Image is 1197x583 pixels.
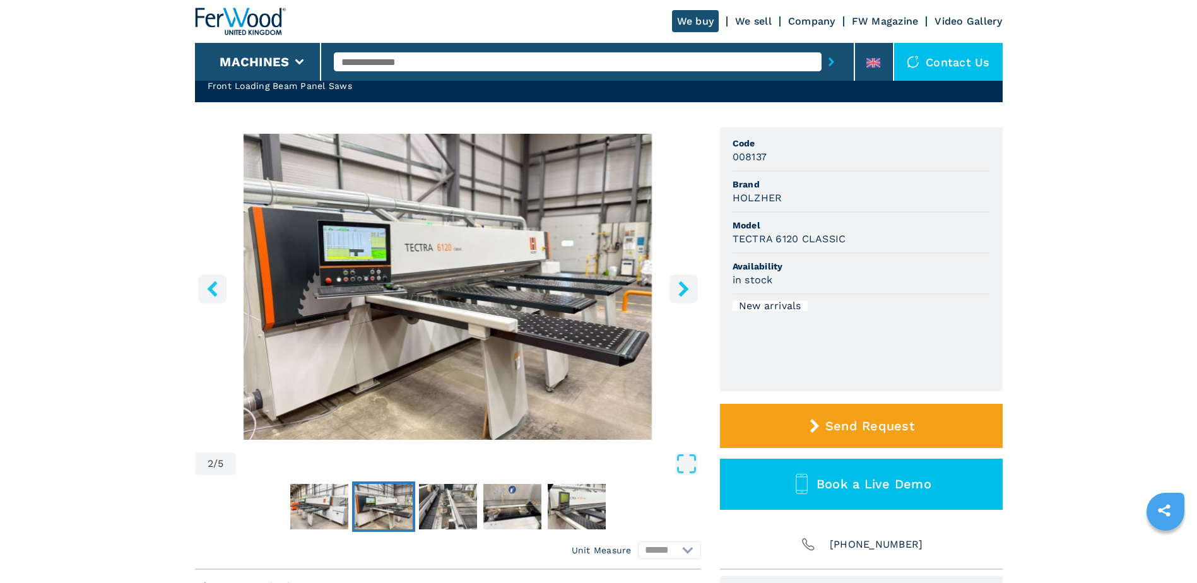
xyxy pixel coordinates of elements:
[1148,495,1180,526] a: sharethis
[907,56,919,68] img: Contact us
[288,481,351,532] button: Go to Slide 1
[825,418,914,433] span: Send Request
[733,232,846,246] h3: TECTRA 6120 CLASSIC
[733,301,808,311] div: New arrivals
[218,459,223,469] span: 5
[894,43,1003,81] div: Contact us
[935,15,1002,27] a: Video Gallery
[195,134,701,440] div: Go to Slide 2
[733,150,767,164] h3: 008137
[822,47,841,76] button: submit-button
[1143,526,1188,574] iframe: Chat
[720,404,1003,448] button: Send Request
[548,484,606,529] img: 9fc77af9bd00b26fee91aaa9964d13c4
[733,219,990,232] span: Model
[481,481,544,532] button: Go to Slide 4
[198,274,227,303] button: left-button
[483,484,541,529] img: 72e951302d28129e9fd17b2dcee77018
[788,15,835,27] a: Company
[419,484,477,529] img: bc30d806a6b8a9f0f74fcc1d13eaa4c4
[720,459,1003,510] button: Book a Live Demo
[239,452,697,475] button: Open Fullscreen
[672,10,719,32] a: We buy
[817,476,931,492] span: Book a Live Demo
[733,137,990,150] span: Code
[355,484,413,529] img: 062df531ba73ffa164915849a25f8d6b
[735,15,772,27] a: We sell
[220,54,289,69] button: Machines
[669,274,698,303] button: right-button
[416,481,480,532] button: Go to Slide 3
[213,459,218,469] span: /
[195,8,286,35] img: Ferwood
[799,536,817,553] img: Phone
[733,273,773,287] h3: in stock
[733,178,990,191] span: Brand
[572,544,632,556] em: Unit Measure
[195,481,701,532] nav: Thumbnail Navigation
[352,481,415,532] button: Go to Slide 2
[733,260,990,273] span: Availability
[290,484,348,529] img: a98a10c7d994b304032e06d97ccea5ec
[852,15,919,27] a: FW Magazine
[208,79,486,92] h2: Front Loading Beam Panel Saws
[208,459,213,469] span: 2
[830,536,923,553] span: [PHONE_NUMBER]
[733,191,782,205] h3: HOLZHER
[545,481,608,532] button: Go to Slide 5
[195,134,701,440] img: Front Loading Beam Panel Saws HOLZHER TECTRA 6120 CLASSIC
